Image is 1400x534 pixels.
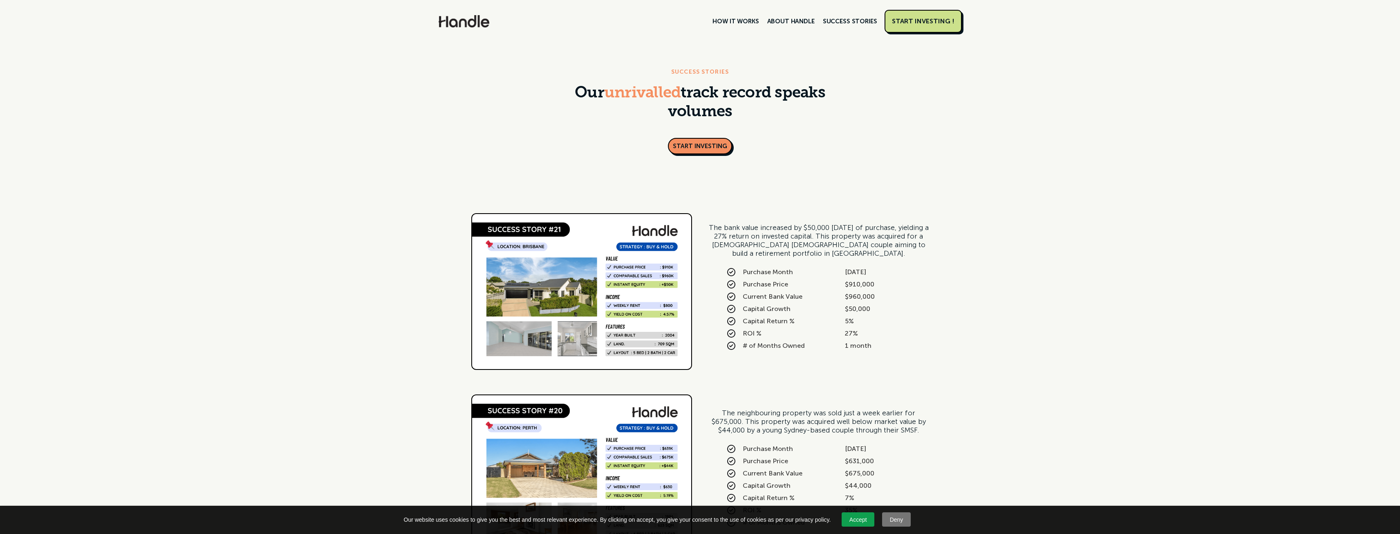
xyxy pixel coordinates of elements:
[829,280,921,288] div: $910,000
[726,293,819,301] div: Current Bank Value
[829,445,921,453] div: [DATE]
[726,482,819,490] div: Capital Growth
[726,329,819,338] div: ROI %
[726,305,819,313] div: Capital Growth
[829,482,921,490] div: $44,000
[726,342,819,350] div: # of Months Owned
[571,84,829,122] h1: Our track record speaks volumes
[726,280,819,288] div: Purchase Price
[829,268,921,276] div: [DATE]
[604,86,681,101] span: unrivalled
[763,14,819,28] a: ABOUT HANDLE
[829,293,921,301] div: $960,000
[726,469,819,478] div: Current Bank Value
[726,317,819,325] div: Capital Return %
[829,342,921,350] div: 1 month
[726,268,819,276] div: Purchase Month
[892,17,954,25] div: START INVESTING !
[671,67,729,77] div: SUCCESS STORIES
[726,494,819,502] div: Capital Return %
[668,138,732,154] a: START INVESTING
[829,494,921,502] div: 7%
[882,512,911,527] a: Deny
[842,512,874,527] a: Accept
[404,516,831,524] span: Our website uses cookies to give you the best and most relevant experience. By clicking on accept...
[726,457,819,465] div: Purchase Price
[829,317,921,325] div: 5%
[829,329,921,338] div: 27%
[708,223,929,258] div: The bank value increased by $50,000 [DATE] of purchase, yielding a 27% return on invested capital...
[829,469,921,478] div: $675,000
[726,445,819,453] div: Purchase Month
[885,10,962,33] a: START INVESTING !
[819,14,881,28] a: SUCCESS STORIES
[829,305,921,313] div: $50,000
[829,457,921,465] div: $631,000
[708,409,929,435] div: The neighbouring property was sold just a week earlier for $675,000. This property was acquired w...
[708,14,763,28] a: HOW IT WORKS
